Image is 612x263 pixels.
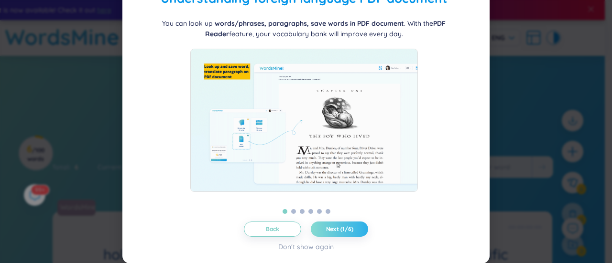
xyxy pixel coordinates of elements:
[278,242,334,252] div: Don't show again
[244,221,301,237] button: Back
[308,209,313,214] button: 4
[162,19,446,38] span: You can look up . With the feature, your vocabulary bank will improve every day.
[283,209,287,214] button: 1
[205,19,446,38] b: PDF Reader
[266,225,280,233] span: Back
[326,225,353,233] span: Next (1/6)
[291,209,296,214] button: 2
[317,209,322,214] button: 5
[311,221,368,237] button: Next (1/6)
[326,209,330,214] button: 6
[300,209,305,214] button: 3
[215,19,404,28] b: words/phrases, paragraphs, save words in PDF document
